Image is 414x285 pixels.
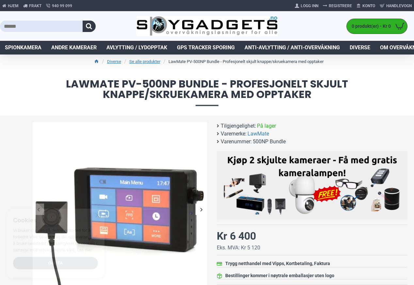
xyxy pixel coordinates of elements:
div: Godta [13,257,98,269]
div: Close [95,213,100,218]
span: Diverse [350,44,370,52]
div: Kr 6 400 [217,228,256,244]
span: Andre kameraer [51,44,97,52]
span: Logg Inn [301,3,318,9]
span: Spionkamera [5,44,41,52]
span: GPS Tracker Sporing [177,44,235,52]
a: Avlytting / Lydopptak [102,41,172,55]
span: Avlytting / Lydopptak [106,44,167,52]
a: GPS Tracker Sporing [172,41,240,55]
a: Se alle produkter [129,58,160,65]
a: Les mer, opens a new window [77,248,92,252]
span: Registrere [329,3,352,9]
a: Logg Inn [293,1,321,11]
div: Bestillinger kommer i nøytrale emballasjer uten logo [225,272,334,279]
div: Cookies [13,214,94,228]
a: Andre kameraer [46,41,102,55]
a: Diverse [107,58,121,65]
b: Tilgjengelighet: [221,122,256,130]
a: LawMate [247,130,269,138]
b: Varenummer: [221,138,252,146]
a: Diverse [345,41,375,55]
span: LawMate PV-500NP Bundle - Profesjonelt skjult knappe/skruekamera med opptaker [7,79,407,106]
img: Kjøp 2 skjulte kameraer – Få med gratis kameralampe! [222,154,403,214]
b: Varemerke: [221,130,247,138]
span: Anti-avlytting / Anti-overvåkning [245,44,340,52]
span: 940 99 099 [52,3,72,9]
div: Next slide [196,204,207,215]
a: Registrere [321,1,354,11]
a: Handlevogn [377,1,414,11]
img: SpyGadgets.no [136,16,277,36]
a: 0 produkt(er) - Kr 0 [347,19,407,34]
span: 0 produkt(er) - Kr 0 [347,23,392,30]
a: Anti-avlytting / Anti-overvåkning [240,41,345,55]
div: Trygg netthandel med Vipps, Kortbetaling, Faktura [225,260,330,267]
span: Vi bruker cookies på denne nettsiden for å forbedre våre tjenester og din opplevelse. Ved å bruke... [13,228,98,252]
span: Hjem [8,3,19,9]
span: Konto [362,3,375,9]
span: 500NP Bundle [253,138,286,146]
span: Frakt [29,3,41,9]
a: Konto [354,1,377,11]
div: Previous slide [33,204,44,215]
span: Handlevogn [386,3,412,9]
span: På lager [257,122,276,130]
